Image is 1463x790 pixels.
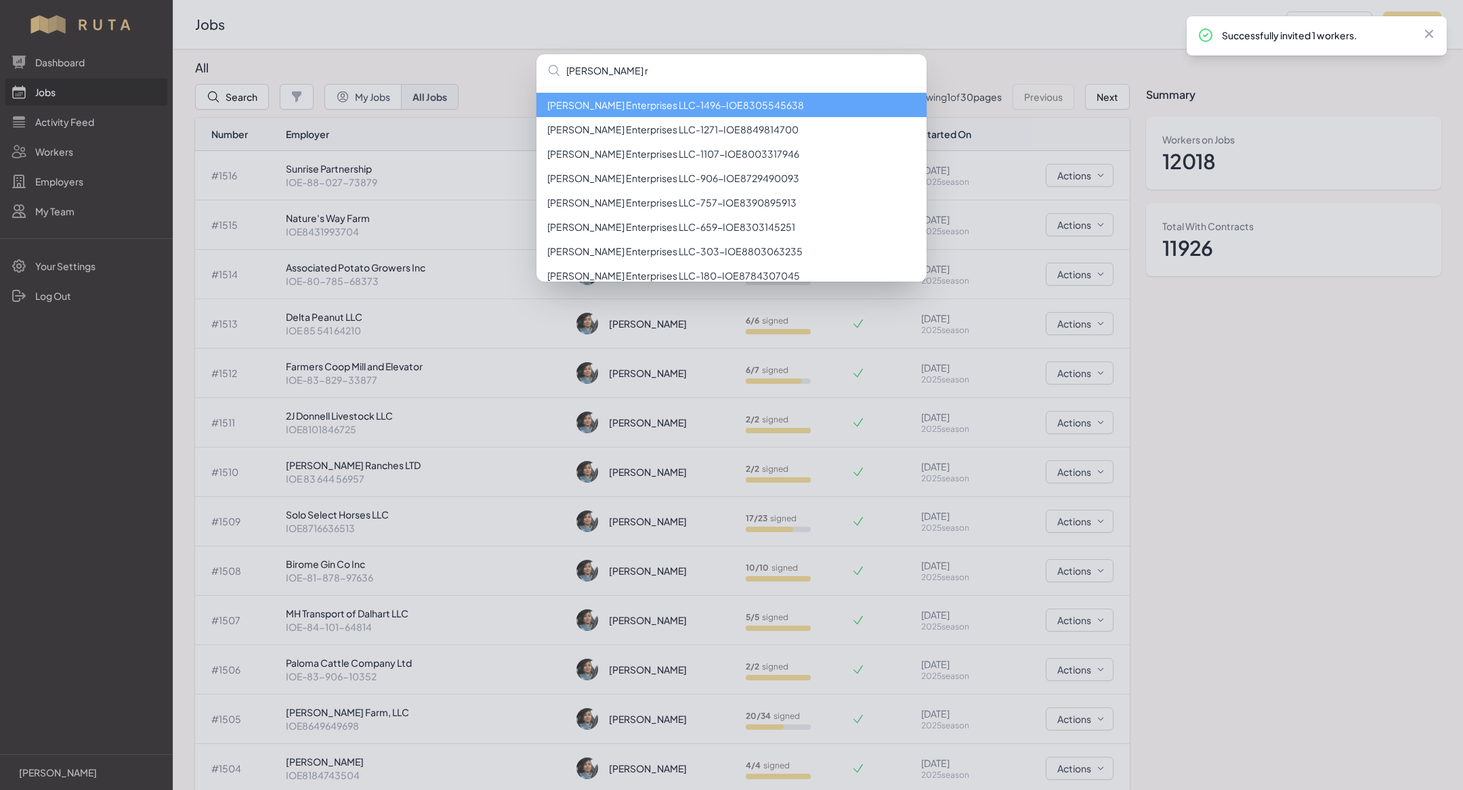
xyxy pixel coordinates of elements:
li: [PERSON_NAME] Enterprises LLC - 659 - IOE8303145251 [536,215,927,239]
li: [PERSON_NAME] Enterprises LLC - 303 - IOE8803063235 [536,239,927,263]
li: [PERSON_NAME] Enterprises LLC - 1107 - IOE8003317946 [536,141,927,166]
li: [PERSON_NAME] Enterprises LLC - 906 - IOE8729490093 [536,166,927,190]
li: [PERSON_NAME] Enterprises LLC - 1271 - IOE8849814700 [536,117,927,141]
li: [PERSON_NAME] Enterprises LLC - 757 - IOE8390895913 [536,190,927,215]
p: Successfully invited 1 workers. [1222,28,1412,42]
li: [PERSON_NAME] Enterprises LLC - 1496 - IOE8305545638 [536,93,927,117]
li: [PERSON_NAME] Enterprises LLC - 180 - IOE8784307045 [536,263,927,288]
input: Search... [536,54,927,87]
